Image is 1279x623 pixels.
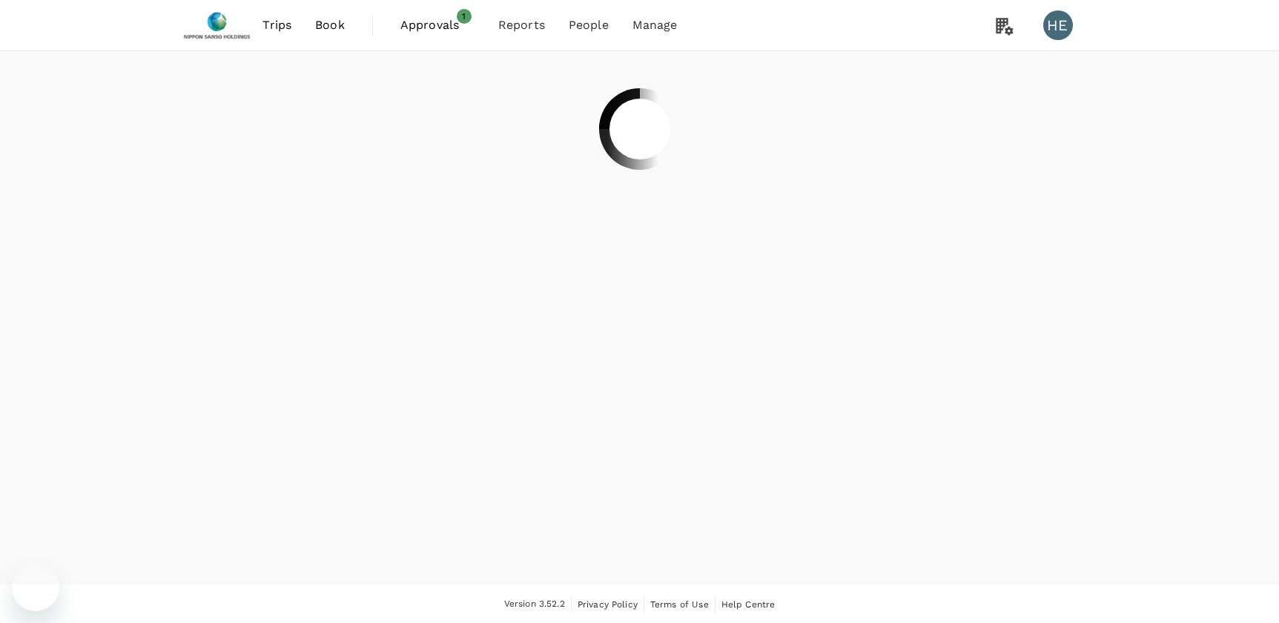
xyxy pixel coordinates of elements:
[721,596,776,613] a: Help Centre
[578,596,638,613] a: Privacy Policy
[1043,10,1073,40] div: HE
[632,16,678,34] span: Manage
[650,596,709,613] a: Terms of Use
[400,16,475,34] span: Approvals
[650,599,709,610] span: Terms of Use
[12,564,59,611] iframe: Button to launch messaging window
[262,16,291,34] span: Trips
[183,9,251,42] img: Nippon Sanso Holdings Singapore Pte Ltd
[457,9,472,24] span: 1
[721,599,776,610] span: Help Centre
[569,16,609,34] span: People
[578,599,638,610] span: Privacy Policy
[315,16,345,34] span: Book
[504,597,565,612] span: Version 3.52.2
[498,16,545,34] span: Reports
